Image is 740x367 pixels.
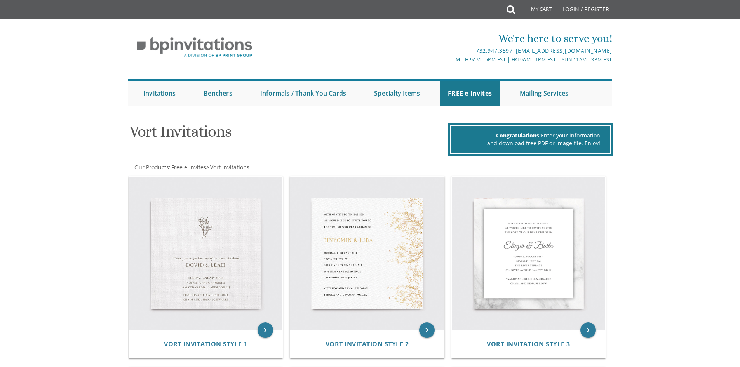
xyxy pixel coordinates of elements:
[290,56,612,64] div: M-Th 9am - 5pm EST | Fri 9am - 1pm EST | Sun 11am - 3pm EST
[209,163,249,171] a: Vort Invitations
[290,177,444,330] img: Vort Invitation Style 2
[129,123,446,146] h1: Vort Invitations
[461,132,600,139] div: Enter your information
[476,47,512,54] a: 732.947.3597
[252,81,354,106] a: Informals / Thank You Cards
[134,163,169,171] a: Our Products
[461,139,600,147] div: and download free PDF or Image file. Enjoy!
[290,46,612,56] div: |
[128,163,370,171] div: :
[164,340,247,348] span: Vort Invitation Style 1
[290,31,612,46] div: We're here to serve you!
[128,31,261,63] img: BP Invitation Loft
[487,340,570,348] span: Vort Invitation Style 3
[129,177,283,330] img: Vort Invitation Style 1
[419,322,435,338] a: keyboard_arrow_right
[452,177,606,330] img: Vort Invitation Style 3
[580,322,596,338] a: keyboard_arrow_right
[206,163,249,171] span: >
[440,81,500,106] a: FREE e-Invites
[171,163,206,171] a: Free e-Invites
[512,81,576,106] a: Mailing Services
[514,1,557,20] a: My Cart
[258,322,273,338] a: keyboard_arrow_right
[326,341,409,348] a: Vort Invitation Style 2
[516,47,612,54] a: [EMAIL_ADDRESS][DOMAIN_NAME]
[210,163,249,171] span: Vort Invitations
[326,340,409,348] span: Vort Invitation Style 2
[487,341,570,348] a: Vort Invitation Style 3
[496,132,541,139] span: Congratulations!
[136,81,183,106] a: Invitations
[164,341,247,348] a: Vort Invitation Style 1
[196,81,240,106] a: Benchers
[366,81,428,106] a: Specialty Items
